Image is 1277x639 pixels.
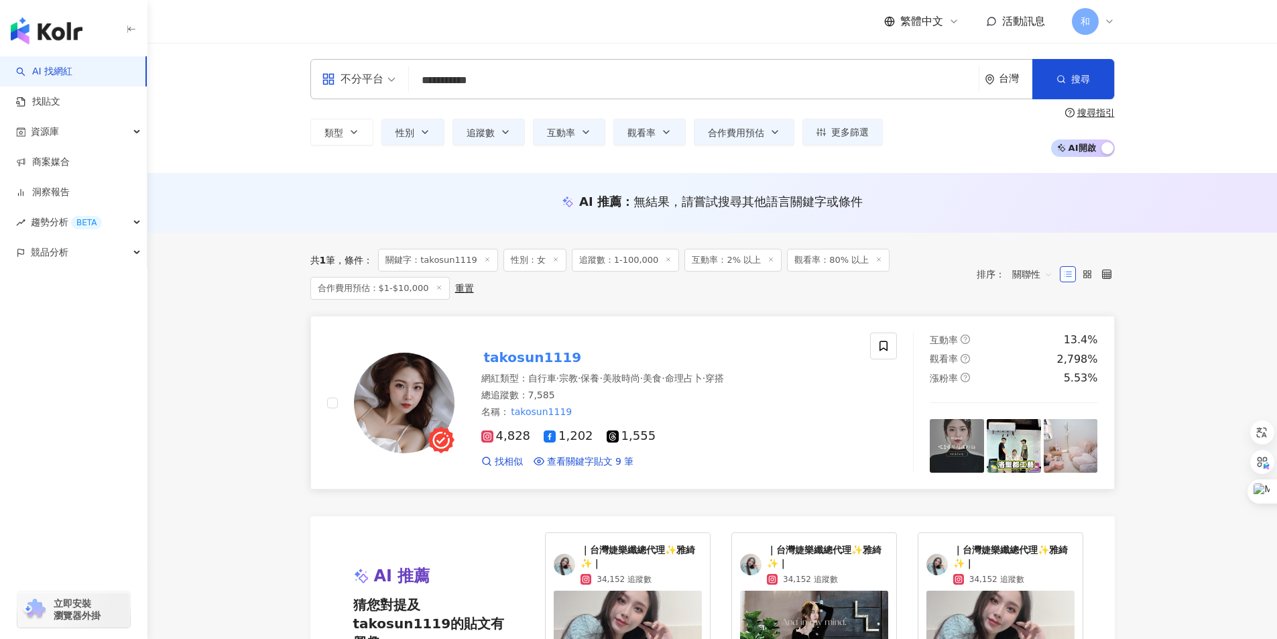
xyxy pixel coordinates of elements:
[694,119,794,146] button: 合作費用預估
[320,255,326,266] span: 1
[16,65,72,78] a: searchAI 找網紅
[613,119,686,146] button: 觀看率
[1077,107,1115,118] div: 搜尋指引
[31,117,59,147] span: 資源庫
[961,373,970,382] span: question-circle
[17,591,130,628] a: chrome extension立即安裝 瀏覽器外掛
[977,264,1060,285] div: 排序：
[969,573,1024,585] span: 34,152 追蹤數
[633,194,863,209] span: 無結果，請嘗試搜尋其他語言關鍵字或條件
[802,119,883,146] button: 更多篩選
[31,207,102,237] span: 趨勢分析
[705,373,724,384] span: 穿搭
[335,255,373,266] span: 條件 ：
[603,373,640,384] span: 美妝時尚
[381,119,444,146] button: 性別
[1012,264,1052,285] span: 關聯性
[930,353,958,364] span: 觀看率
[310,316,1115,489] a: KOL Avatartakosun1119網紅類型：自行車·宗教·保養·美妝時尚·美食·命理占卜·穿搭總追蹤數：7,585名稱：takosun11194,8281,2021,555找相似查看關鍵...
[528,373,556,384] span: 自行車
[578,373,581,384] span: ·
[31,237,68,268] span: 競品分析
[310,255,336,266] div: 共 筆
[71,216,102,229] div: BETA
[322,72,335,86] span: appstore
[354,353,454,453] img: KOL Avatar
[961,335,970,344] span: question-circle
[643,373,662,384] span: 美食
[930,419,984,473] img: post-image
[953,544,1075,570] span: ｜台灣婕樂纖總代理✨雅綺✨｜
[547,455,634,469] span: 查看關鍵字貼文 9 筆
[926,544,1075,585] a: KOL Avatar｜台灣婕樂纖總代理✨雅綺✨｜34,152 追蹤數
[452,119,525,146] button: 追蹤數
[640,373,643,384] span: ·
[787,249,890,272] span: 觀看率：80% 以上
[926,554,948,575] img: KOL Avatar
[1044,419,1098,473] img: post-image
[16,95,60,109] a: 找貼文
[324,127,343,138] span: 類型
[481,389,855,402] div: 總追蹤數 ： 7,585
[581,544,702,570] span: ｜台灣婕樂纖總代理✨雅綺✨｜
[961,354,970,363] span: question-circle
[481,372,855,386] div: 網紅類型 ：
[556,373,559,384] span: ·
[665,373,703,384] span: 命理占卜
[767,544,888,570] span: ｜台灣婕樂纖總代理✨雅綺✨｜
[1056,352,1097,367] div: 2,798%
[378,249,497,272] span: 關鍵字：takosun1119
[503,249,566,272] span: 性別：女
[544,429,593,443] span: 1,202
[396,127,414,138] span: 性別
[1081,14,1090,29] span: 和
[455,283,474,294] div: 重置
[1064,371,1098,386] div: 5.53%
[559,373,578,384] span: 宗教
[740,554,762,575] img: KOL Avatar
[1064,333,1098,347] div: 13.4%
[662,373,664,384] span: ·
[581,373,599,384] span: 保養
[533,119,605,146] button: 互動率
[54,597,101,622] span: 立即安裝 瀏覽器外掛
[930,335,958,345] span: 互動率
[930,373,958,384] span: 漲粉率
[708,127,764,138] span: 合作費用預估
[783,573,838,585] span: 34,152 追蹤數
[547,127,575,138] span: 互動率
[481,347,585,368] mark: takosun1119
[322,68,383,90] div: 不分平台
[16,156,70,169] a: 商案媒合
[509,404,574,419] mark: takosun1119
[21,599,48,620] img: chrome extension
[597,573,652,585] span: 34,152 追蹤數
[579,193,863,210] div: AI 推薦 ：
[495,455,523,469] span: 找相似
[740,544,888,585] a: KOL Avatar｜台灣婕樂纖總代理✨雅綺✨｜34,152 追蹤數
[572,249,680,272] span: 追蹤數：1-100,000
[481,404,574,419] span: 名稱 ：
[1065,108,1075,117] span: question-circle
[987,419,1041,473] img: post-image
[703,373,705,384] span: ·
[481,429,531,443] span: 4,828
[684,249,782,272] span: 互動率：2% 以上
[374,565,430,588] span: AI 推薦
[11,17,82,44] img: logo
[310,119,373,146] button: 類型
[481,455,523,469] a: 找相似
[607,429,656,443] span: 1,555
[534,455,634,469] a: 查看關鍵字貼文 9 筆
[16,186,70,199] a: 洞察報告
[900,14,943,29] span: 繁體中文
[554,554,575,575] img: KOL Avatar
[999,73,1032,84] div: 台灣
[467,127,495,138] span: 追蹤數
[599,373,602,384] span: ·
[985,74,995,84] span: environment
[831,127,869,137] span: 更多篩選
[310,277,450,300] span: 合作費用預估：$1-$10,000
[627,127,656,138] span: 觀看率
[1071,74,1090,84] span: 搜尋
